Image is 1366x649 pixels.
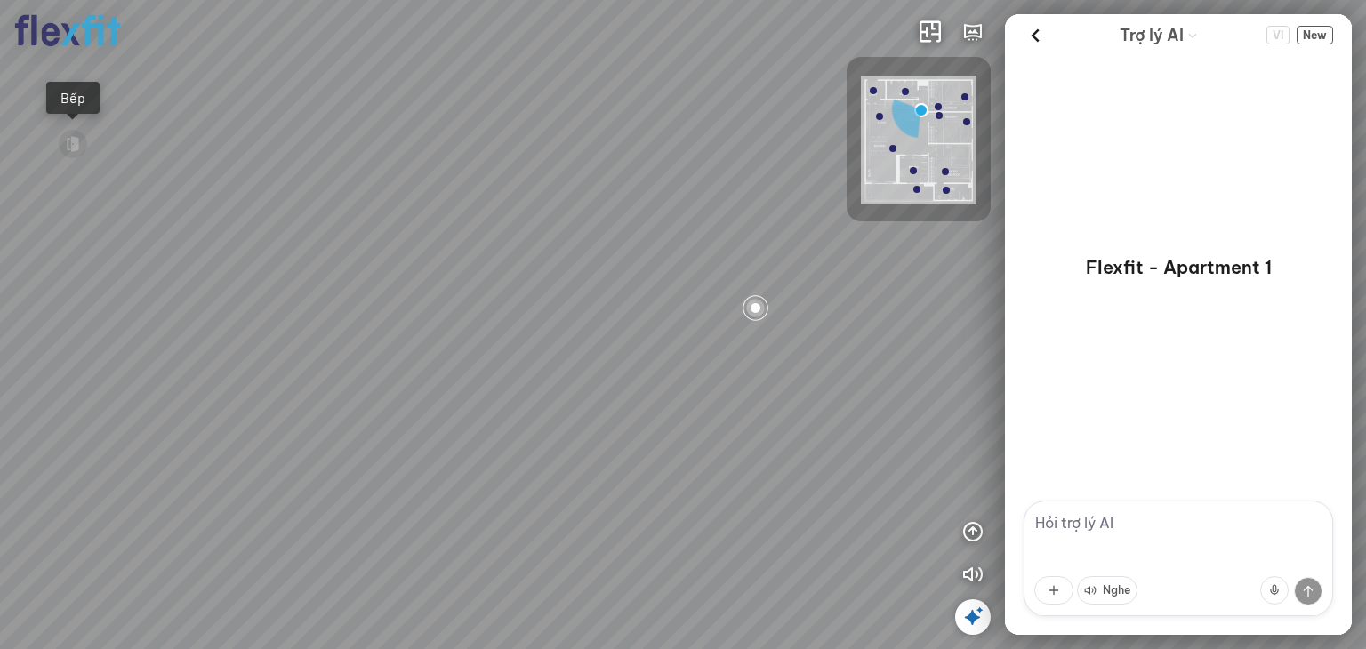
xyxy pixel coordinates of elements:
[1120,21,1198,49] div: AI Guide options
[14,14,121,47] img: logo
[1086,255,1272,280] p: Flexfit - Apartment 1
[1266,26,1290,44] span: VI
[1120,23,1184,48] span: Trợ lý AI
[861,76,976,204] img: Flexfit_Apt1_M__JKL4XAWR2ATG.png
[1297,26,1333,44] span: New
[57,89,89,107] div: Bếp
[1297,26,1333,44] button: New Chat
[1266,26,1290,44] button: Change language
[1077,576,1137,605] button: Nghe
